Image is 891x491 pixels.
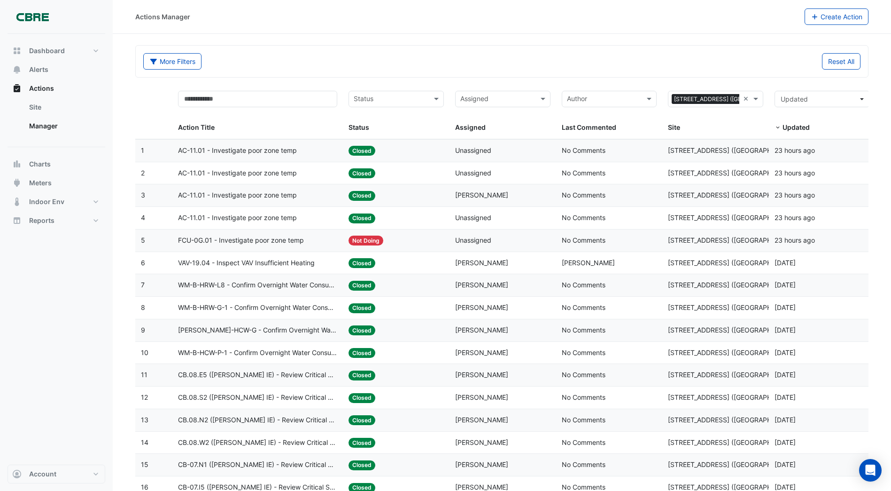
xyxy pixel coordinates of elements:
[668,483,802,491] span: [STREET_ADDRESS] ([GEOGRAPHIC_DATA])
[12,178,22,188] app-icon: Meters
[22,117,105,135] a: Manager
[455,123,486,131] span: Assigned
[668,438,802,446] span: [STREET_ADDRESS] ([GEOGRAPHIC_DATA])
[29,46,65,55] span: Dashboard
[178,392,337,403] span: CB.08.S2 ([PERSON_NAME] IE) - Review Critical Sensor Outside Range
[178,190,297,201] span: AC-11.01 - Investigate poor zone temp
[29,216,54,225] span: Reports
[672,94,794,104] span: [STREET_ADDRESS] ([GEOGRAPHIC_DATA])
[141,371,147,379] span: 11
[562,438,605,446] span: No Comments
[455,146,491,154] span: Unassigned
[775,146,815,154] span: 2025-08-18T12:49:48.368
[349,460,375,470] span: Closed
[141,214,145,222] span: 4
[8,79,105,98] button: Actions
[668,236,802,244] span: [STREET_ADDRESS] ([GEOGRAPHIC_DATA])
[349,214,375,223] span: Closed
[141,191,145,199] span: 3
[668,371,802,379] span: [STREET_ADDRESS] ([GEOGRAPHIC_DATA])
[178,168,297,179] span: AC-11.01 - Investigate poor zone temp
[562,123,616,131] span: Last Commented
[455,191,508,199] span: [PERSON_NAME]
[775,91,870,107] button: Updated
[455,214,491,222] span: Unassigned
[455,416,508,424] span: [PERSON_NAME]
[141,326,145,334] span: 9
[349,168,375,178] span: Closed
[562,214,605,222] span: No Comments
[562,483,605,491] span: No Comments
[562,236,605,244] span: No Comments
[11,8,54,26] img: Company Logo
[455,438,508,446] span: [PERSON_NAME]
[562,348,605,356] span: No Comments
[141,393,148,401] span: 12
[562,281,605,289] span: No Comments
[22,98,105,117] a: Site
[178,123,215,131] span: Action Title
[349,123,369,131] span: Status
[455,483,508,491] span: [PERSON_NAME]
[775,438,796,446] span: 2025-08-14T09:06:33.015
[29,159,51,169] span: Charts
[805,8,869,25] button: Create Action
[8,60,105,79] button: Alerts
[668,326,802,334] span: [STREET_ADDRESS] ([GEOGRAPHIC_DATA])
[178,213,297,223] span: AC-11.01 - Investigate poor zone temp
[349,191,375,201] span: Closed
[455,303,508,311] span: [PERSON_NAME]
[455,326,508,334] span: [PERSON_NAME]
[141,483,148,491] span: 16
[178,145,297,156] span: AC-11.01 - Investigate poor zone temp
[8,192,105,211] button: Indoor Env
[668,281,802,289] span: [STREET_ADDRESS] ([GEOGRAPHIC_DATA])
[349,236,383,245] span: Not Doing
[859,459,882,482] div: Open Intercom Messenger
[775,259,796,267] span: 2025-08-15T15:44:28.213
[775,416,796,424] span: 2025-08-14T09:06:39.804
[775,281,796,289] span: 2025-08-14T14:11:51.595
[141,259,145,267] span: 6
[455,281,508,289] span: [PERSON_NAME]
[141,236,145,244] span: 5
[141,303,145,311] span: 8
[178,459,337,470] span: CB-07.N1 ([PERSON_NAME] IE) - Review Critical Sensor Outside Range
[668,123,680,131] span: Site
[349,281,375,291] span: Closed
[29,469,56,479] span: Account
[455,259,508,267] span: [PERSON_NAME]
[12,159,22,169] app-icon: Charts
[29,178,52,188] span: Meters
[141,416,148,424] span: 13
[668,146,802,154] span: [STREET_ADDRESS] ([GEOGRAPHIC_DATA])
[349,371,375,380] span: Closed
[668,348,802,356] span: [STREET_ADDRESS] ([GEOGRAPHIC_DATA])
[562,326,605,334] span: No Comments
[562,393,605,401] span: No Comments
[668,191,802,199] span: [STREET_ADDRESS] ([GEOGRAPHIC_DATA])
[178,302,337,313] span: WM-B-HRW-G-1 - Confirm Overnight Water Consumption
[775,460,796,468] span: 2025-08-14T09:06:27.398
[178,235,304,246] span: FCU-0G.01 - Investigate poor zone temp
[12,197,22,206] app-icon: Indoor Env
[562,191,605,199] span: No Comments
[562,371,605,379] span: No Comments
[178,415,337,426] span: CB.08.N2 ([PERSON_NAME] IE) - Review Critical Sensor Outside Range
[178,437,337,448] span: CB.08.W2 ([PERSON_NAME] IE) - Review Critical Sensor Outside Range
[29,65,48,74] span: Alerts
[775,483,796,491] span: 2025-08-14T09:06:19.702
[349,415,375,425] span: Closed
[349,438,375,448] span: Closed
[775,191,815,199] span: 2025-08-18T12:47:59.164
[775,326,796,334] span: 2025-08-14T14:11:37.347
[8,98,105,139] div: Actions
[349,393,375,403] span: Closed
[349,348,375,358] span: Closed
[178,325,337,336] span: [PERSON_NAME]-HCW-G - Confirm Overnight Water Consumption
[455,348,508,356] span: [PERSON_NAME]
[141,438,148,446] span: 14
[743,94,751,104] span: Clear
[349,325,375,335] span: Closed
[141,281,145,289] span: 7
